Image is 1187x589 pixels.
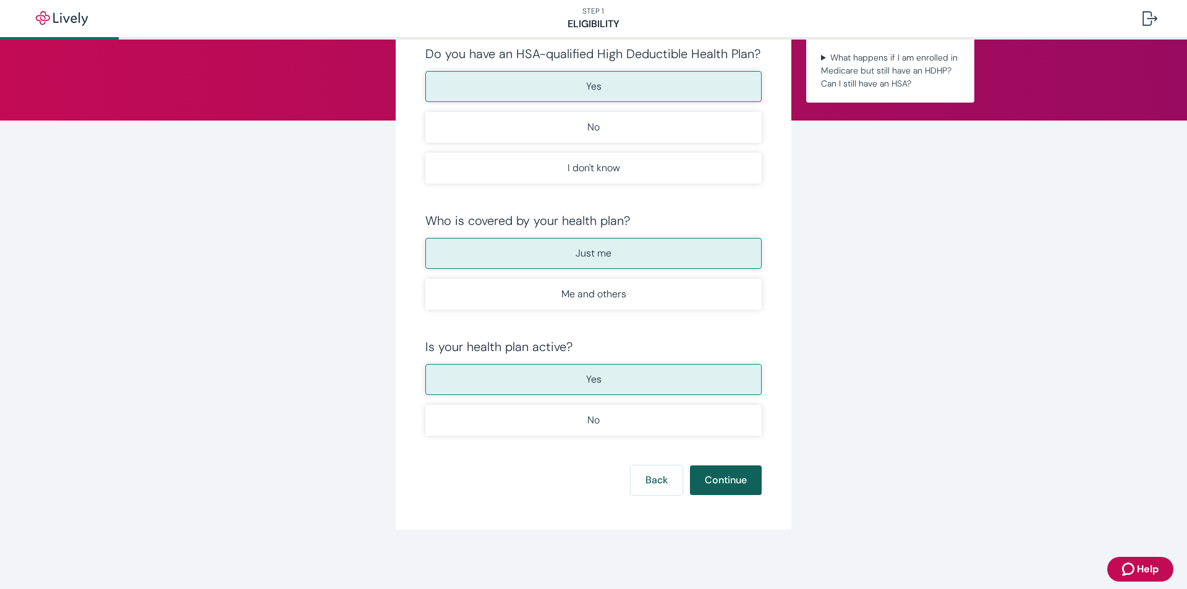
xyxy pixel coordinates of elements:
[425,339,762,354] div: Is your health plan active?
[561,287,626,302] p: Me and others
[568,161,620,176] p: I don't know
[425,364,762,395] button: Yes
[425,153,762,184] button: I don't know
[425,46,762,61] div: Do you have an HSA-qualified High Deductible Health Plan?
[631,465,683,495] button: Back
[425,112,762,143] button: No
[1107,557,1173,582] button: Zendesk support iconHelp
[425,71,762,102] button: Yes
[425,279,762,310] button: Me and others
[576,246,611,261] p: Just me
[1133,4,1167,33] button: Log out
[587,413,600,428] p: No
[587,120,600,135] p: No
[1137,562,1159,577] span: Help
[586,79,602,94] p: Yes
[425,405,762,436] button: No
[586,372,602,387] p: Yes
[27,11,96,26] img: Lively
[425,213,762,228] div: Who is covered by your health plan?
[690,465,762,495] button: Continue
[816,49,964,93] summary: What happens if I am enrolled in Medicare but still have an HDHP? Can I still have an HSA?
[1122,562,1137,577] svg: Zendesk support icon
[425,238,762,269] button: Just me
